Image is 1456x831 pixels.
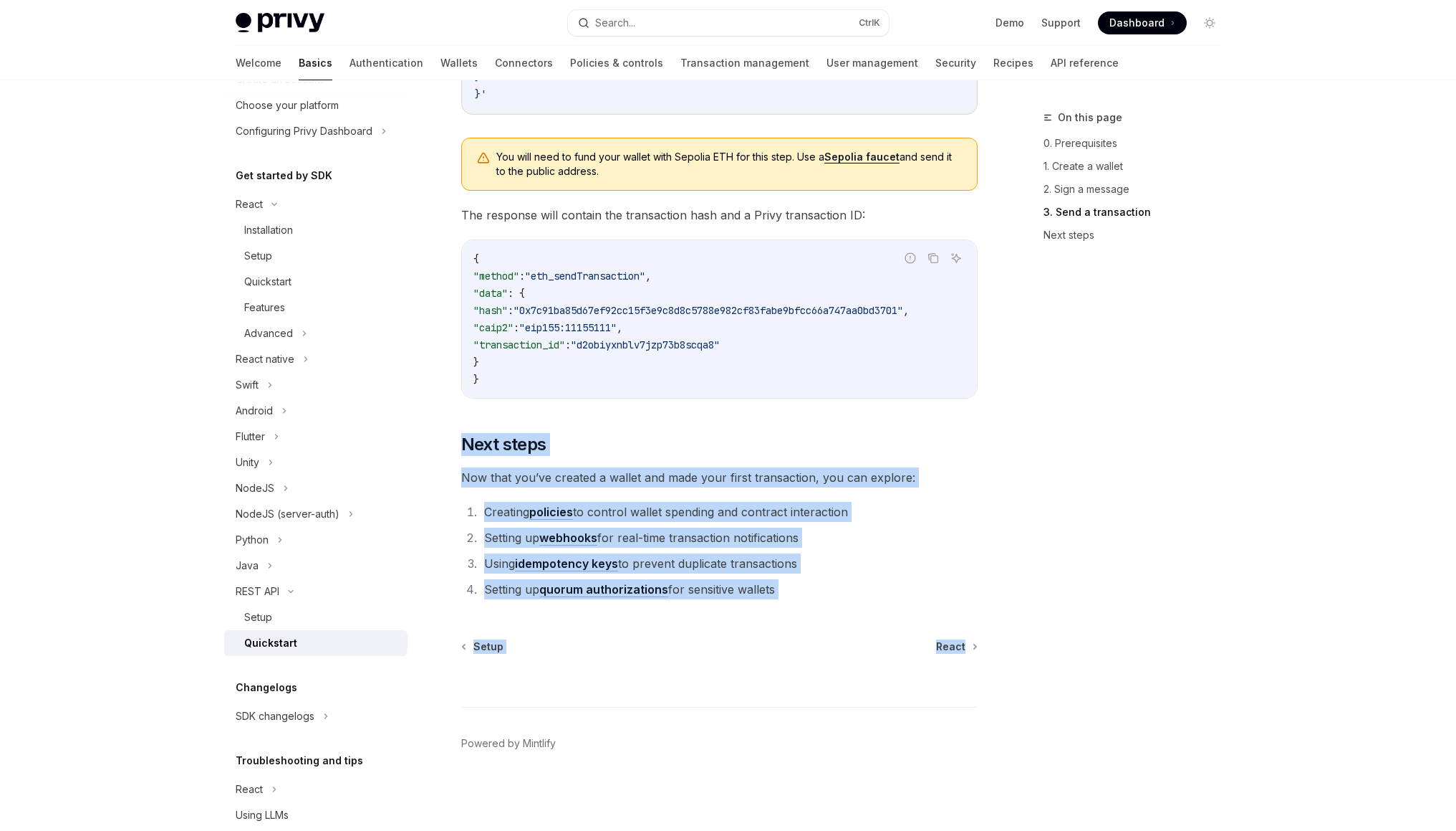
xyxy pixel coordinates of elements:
div: React [236,196,263,213]
div: Advanced [244,325,293,342]
li: Creating to control wallet spending and contract interaction [480,502,978,522]
span: : { [508,287,525,300]
a: Authentication [349,46,423,80]
a: Setup [224,243,408,269]
button: REST API [224,579,408,604]
a: Dashboard [1098,11,1187,34]
a: Policies & controls [570,46,663,80]
a: Demo [995,16,1024,30]
div: NodeJS [236,480,274,497]
a: Basics [299,46,332,80]
button: Java [224,553,408,579]
span: "eip155:11155111" [519,321,617,334]
span: , [645,270,651,282]
span: "hash" [473,304,508,317]
div: Unity [236,454,259,471]
a: webhooks [539,531,597,546]
a: 0. Prerequisites [1043,132,1233,155]
a: API reference [1051,46,1119,80]
span: You will need to fund your wallet with Sepolia ETH for this step. Use a and send it to the public... [496,150,963,179]
div: Java [236,557,259,574]
div: NodeJS (server-auth) [236,505,339,523]
a: Transaction management [680,46,809,80]
div: Setup [244,609,272,626]
a: idempotency keys [515,556,618,571]
div: React native [236,351,294,368]
a: User management [826,46,918,80]
button: NodeJS (server-auth) [224,501,408,527]
a: Quickstart [224,630,408,656]
button: Android [224,398,408,424]
a: Choose your platform [224,92,408,118]
span: : [565,338,571,351]
button: NodeJS [224,475,408,501]
button: Ask AI [947,249,965,267]
button: Copy the contents from the code block [924,249,942,267]
button: Report incorrect code [901,249,920,267]
span: : [519,270,525,282]
span: On this page [1058,109,1122,126]
span: { [473,252,479,265]
span: } [473,373,479,386]
div: Quickstart [244,635,297,652]
span: Dashboard [1109,16,1165,30]
button: React native [224,346,408,372]
button: Toggle dark mode [1198,11,1221,34]
span: "method" [473,270,519,282]
button: Search...CtrlK [568,10,889,36]
button: Swift [224,372,408,398]
div: Setup [244,247,272,265]
button: React [224,191,408,217]
div: Android [236,402,273,419]
svg: Warning [476,151,491,166]
span: Now that you’ve created a wallet and made your first transaction, you can explore: [461,467,978,488]
button: SDK changelogs [224,703,408,729]
li: Setting up for sensitive wallets [480,579,978,599]
h5: Troubleshooting and tips [236,752,363,769]
a: Recipes [993,46,1033,80]
span: }' [475,87,486,100]
div: Configuring Privy Dashboard [236,123,372,140]
span: : [514,321,519,334]
a: 1. Create a wallet [1043,155,1233,178]
a: Setup [463,640,503,654]
a: Security [935,46,976,80]
button: Python [224,527,408,553]
div: Installation [244,222,293,239]
a: Quickstart [224,269,408,295]
button: Unity [224,450,408,475]
span: "eth_sendTransaction" [525,270,645,282]
div: Choose your platform [236,97,339,114]
div: Search... [595,14,635,32]
h5: Get started by SDK [236,167,332,184]
h5: Changelogs [236,679,297,696]
span: : [508,304,514,317]
a: Connectors [495,46,553,80]
button: Advanced [224,320,408,346]
div: Python [236,531,269,549]
button: Flutter [224,424,408,450]
div: REST API [236,583,279,600]
button: Configuring Privy Dashboard [224,118,408,144]
div: Features [244,299,285,316]
div: Using LLMs [236,807,289,824]
a: Powered by Mintlify [461,736,556,751]
span: , [903,304,909,317]
li: Setting up for real-time transaction notifications [480,528,978,548]
div: SDK changelogs [236,708,314,725]
span: "caip2" [473,321,514,334]
a: 3. Send a transaction [1043,201,1233,224]
a: Support [1041,16,1081,30]
div: Swift [236,376,259,394]
span: Setup [473,640,503,654]
span: The response will contain the transaction hash and a Privy transaction ID: [461,205,978,225]
div: React [236,781,263,798]
a: 2. Sign a message [1043,178,1233,201]
a: policies [529,505,573,520]
a: React [936,640,976,654]
a: Welcome [236,46,281,80]
li: Using to prevent duplicate transactions [480,554,978,574]
div: Quickstart [244,273,291,290]
span: "0x7c91ba85d67ef92cc15f3e9c8d8c5788e982cf83fabe9bfcc66a747aa0bd3701" [514,304,903,317]
span: "transaction_id" [473,338,565,351]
